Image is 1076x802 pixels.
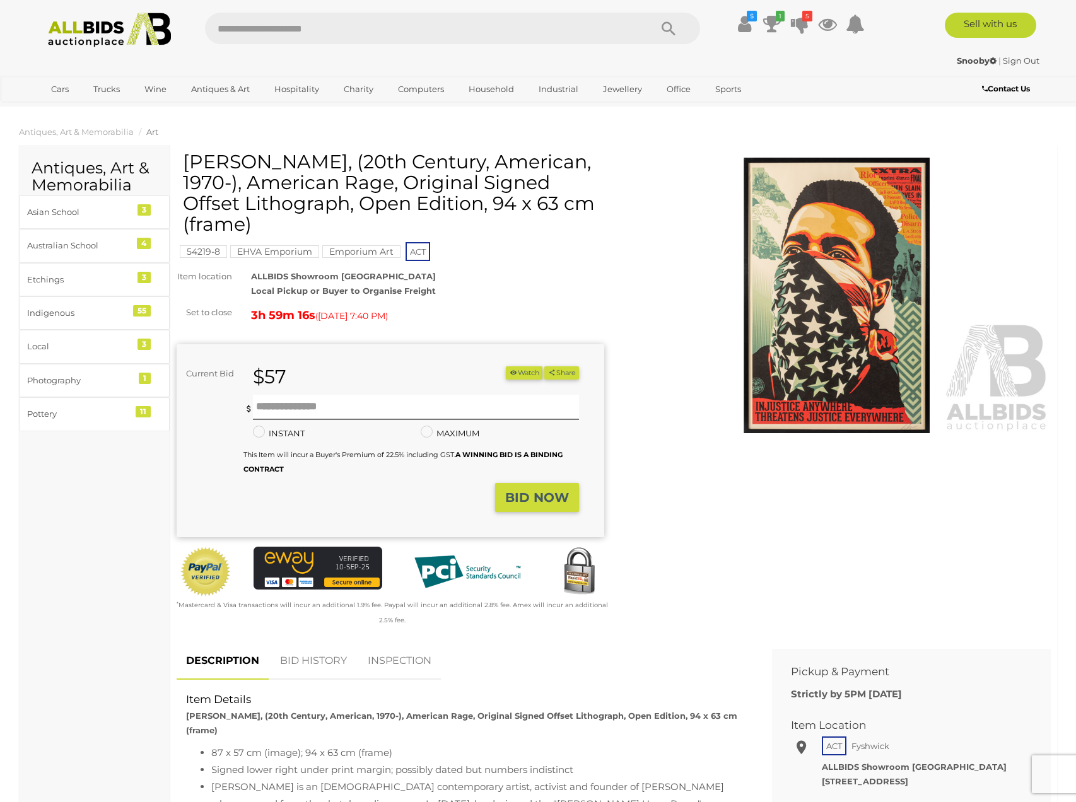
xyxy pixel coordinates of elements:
li: Watch this item [506,366,542,380]
a: Hospitality [266,79,327,100]
div: 1 [139,373,151,384]
a: Etchings 3 [19,263,170,296]
strong: 3h 59m 16s [251,308,315,322]
img: Secured by Rapid SSL [554,547,604,597]
span: | [998,55,1001,66]
div: Pottery [27,407,131,421]
img: eWAY Payment Gateway [254,547,382,590]
h2: Pickup & Payment [791,666,1013,678]
span: ( ) [315,311,388,321]
div: Indigenous [27,306,131,320]
strong: Snooby [957,55,997,66]
img: Shepard Fairey, (20th Century, American, 1970-), American Rage, Original Signed Offset Lithograph... [623,158,1051,433]
div: 55 [133,305,151,317]
a: 54219-8 [180,247,227,257]
a: [GEOGRAPHIC_DATA] [43,100,149,120]
li: 87 x 57 cm (image); 94 x 63 cm (frame) [211,744,744,761]
a: Computers [390,79,452,100]
div: 11 [136,406,151,417]
i: 1 [776,11,785,21]
div: 3 [137,339,151,350]
a: Photography 1 [19,364,170,397]
i: $ [747,11,757,21]
a: Emporium Art [322,247,401,257]
mark: 54219-8 [180,245,227,258]
a: $ [735,13,754,35]
div: Asian School [27,205,131,219]
small: This Item will incur a Buyer's Premium of 22.5% including GST. [243,450,563,474]
div: 4 [137,238,151,249]
h2: Item Location [791,719,1013,731]
small: Mastercard & Visa transactions will incur an additional 1.9% fee. Paypal will incur an additional... [177,601,608,624]
b: Contact Us [982,84,1030,93]
strong: ALLBIDS Showroom [GEOGRAPHIC_DATA] [822,762,1007,772]
mark: Emporium Art [322,245,401,258]
a: Indigenous 55 [19,296,170,330]
a: Antiques, Art & Memorabilia [19,127,134,137]
span: ACT [822,736,846,755]
label: INSTANT [253,426,305,441]
a: Household [460,79,522,100]
h2: Antiques, Art & Memorabilia [32,160,157,194]
a: Sports [707,79,749,100]
strong: [STREET_ADDRESS] [822,776,908,786]
a: Snooby [957,55,998,66]
a: Art [146,127,158,137]
a: Sign Out [1003,55,1039,66]
div: Current Bid [177,366,243,381]
a: DESCRIPTION [177,642,269,680]
a: Australian School 4 [19,229,170,262]
div: 3 [137,272,151,283]
div: 3 [137,204,151,216]
img: PCI DSS compliant [404,547,530,597]
strong: ALLBIDS Showroom [GEOGRAPHIC_DATA] [251,271,436,281]
h2: Item Details [186,694,744,706]
a: Sell with us [945,13,1036,38]
a: Asian School 3 [19,195,170,229]
a: BID HISTORY [271,642,356,680]
div: Etchings [27,272,131,287]
a: Cars [43,79,77,100]
a: Local 3 [19,330,170,363]
a: Trucks [85,79,128,100]
a: Charity [336,79,382,100]
span: ACT [406,242,430,261]
label: MAXIMUM [421,426,479,441]
strong: Local Pickup or Buyer to Organise Freight [251,286,436,296]
h1: [PERSON_NAME], (20th Century, American, 1970-), American Rage, Original Signed Offset Lithograph,... [183,151,601,235]
a: Wine [136,79,175,100]
img: Official PayPal Seal [180,547,231,597]
mark: EHVA Emporium [230,245,319,258]
i: 5 [802,11,812,21]
div: Item location [167,269,242,284]
a: Pottery 11 [19,397,170,431]
strong: BID NOW [505,490,569,505]
a: Contact Us [982,82,1033,96]
li: Signed lower right under print margin; possibly dated but numbers indistinct [211,761,744,778]
button: BID NOW [495,483,579,513]
div: Set to close [167,305,242,320]
img: Allbids.com.au [41,13,178,47]
a: EHVA Emporium [230,247,319,257]
a: Industrial [530,79,587,100]
a: Office [658,79,699,100]
button: Watch [506,366,542,380]
a: 5 [790,13,809,35]
strong: [PERSON_NAME], (20th Century, American, 1970-), American Rage, Original Signed Offset Lithograph,... [186,711,737,735]
a: INSPECTION [358,642,441,680]
div: Australian School [27,238,131,253]
a: Jewellery [595,79,650,100]
a: Antiques & Art [183,79,258,100]
a: 1 [763,13,781,35]
span: Fyshwick [848,738,892,754]
span: [DATE] 7:40 PM [318,310,385,322]
div: Photography [27,373,131,388]
b: Strictly by 5PM [DATE] [791,688,902,700]
button: Share [544,366,579,380]
strong: $57 [253,365,286,388]
div: Local [27,339,131,354]
button: Search [637,13,700,44]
